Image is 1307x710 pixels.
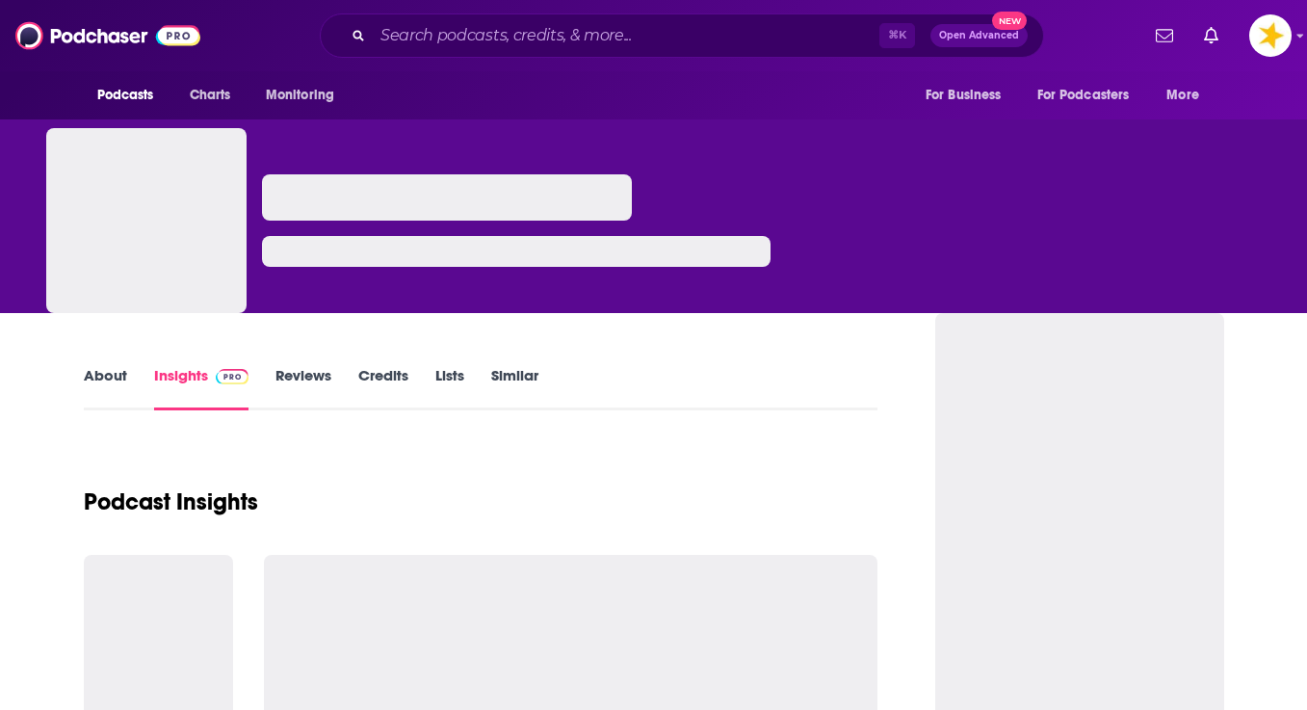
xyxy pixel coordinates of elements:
span: Monitoring [266,82,334,109]
input: Search podcasts, credits, & more... [373,20,879,51]
a: Reviews [275,366,331,410]
span: New [992,12,1027,30]
span: Charts [190,82,231,109]
a: Similar [491,366,538,410]
span: For Podcasters [1037,82,1130,109]
div: Search podcasts, credits, & more... [320,13,1044,58]
button: open menu [1153,77,1223,114]
a: Credits [358,366,408,410]
a: Charts [177,77,243,114]
a: Lists [435,366,464,410]
button: open menu [252,77,359,114]
button: open menu [912,77,1026,114]
span: ⌘ K [879,23,915,48]
a: Show notifications dropdown [1196,19,1226,52]
span: Open Advanced [939,31,1019,40]
a: Show notifications dropdown [1148,19,1181,52]
img: Podchaser - Follow, Share and Rate Podcasts [15,17,200,54]
span: Logged in as Spreaker_Prime [1249,14,1292,57]
h1: Podcast Insights [84,487,258,516]
img: Podchaser Pro [216,369,249,384]
span: More [1166,82,1199,109]
img: User Profile [1249,14,1292,57]
button: open menu [84,77,179,114]
span: Podcasts [97,82,154,109]
button: Open AdvancedNew [930,24,1028,47]
span: For Business [926,82,1002,109]
button: Show profile menu [1249,14,1292,57]
a: About [84,366,127,410]
a: InsightsPodchaser Pro [154,366,249,410]
button: open menu [1025,77,1158,114]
